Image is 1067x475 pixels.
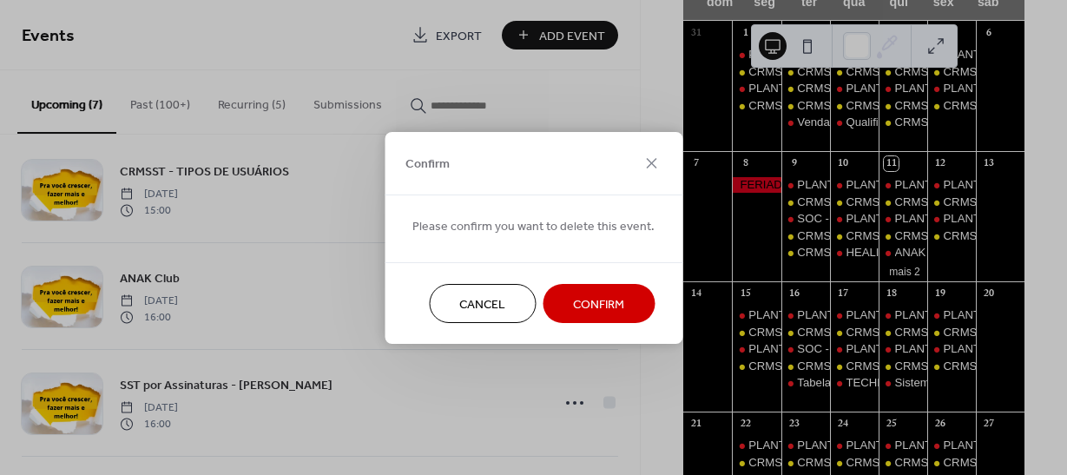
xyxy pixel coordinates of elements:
button: Cancel [429,284,536,323]
span: Confirm [573,295,624,313]
span: Confirm [405,155,450,174]
button: Confirm [543,284,655,323]
span: Please confirm you want to delete this event. [412,217,655,235]
span: Cancel [459,295,505,313]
